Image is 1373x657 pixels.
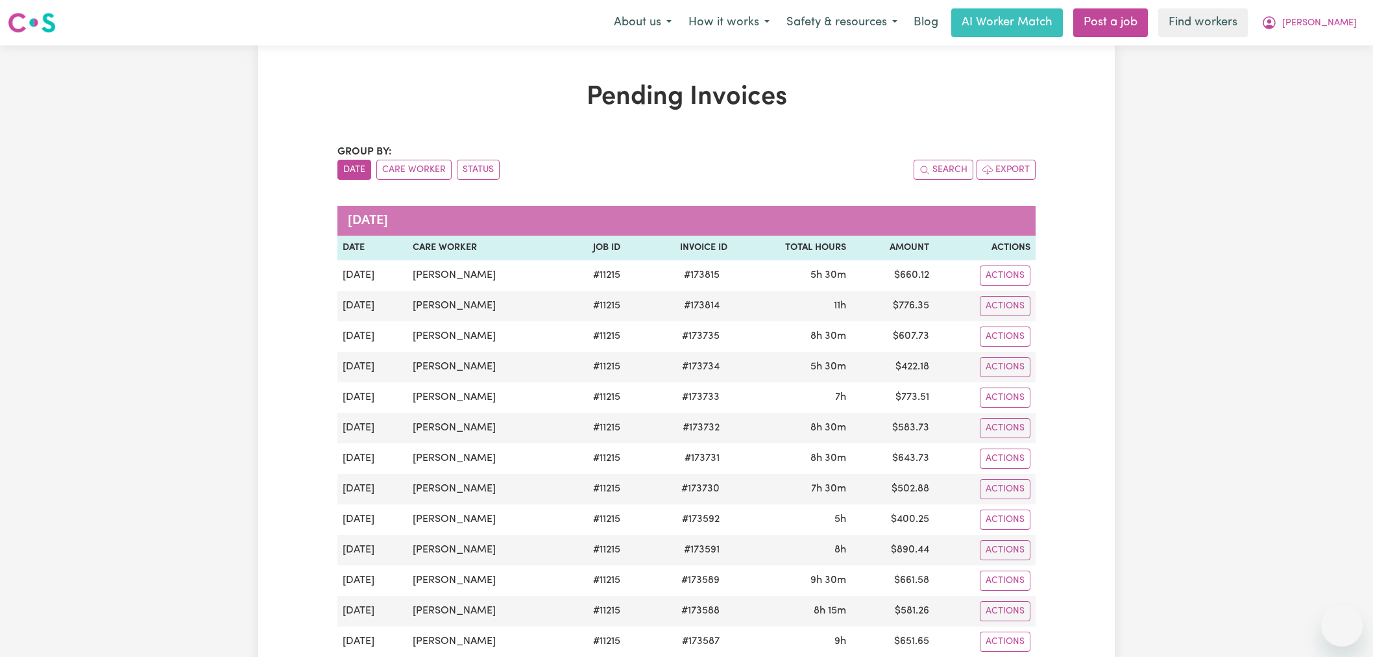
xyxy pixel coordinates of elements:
[457,160,500,180] button: sort invoices by paid status
[810,331,846,341] span: 8 hours 30 minutes
[337,596,407,626] td: [DATE]
[851,260,934,291] td: $ 660.12
[810,423,846,433] span: 8 hours 30 minutes
[851,413,934,443] td: $ 583.73
[563,413,626,443] td: # 11215
[851,236,934,260] th: Amount
[674,481,727,497] span: # 173730
[851,535,934,565] td: $ 890.44
[934,236,1036,260] th: Actions
[337,565,407,596] td: [DATE]
[407,236,563,260] th: Care Worker
[407,291,563,321] td: [PERSON_NAME]
[851,474,934,504] td: $ 502.88
[674,512,727,527] span: # 173592
[337,535,407,565] td: [DATE]
[407,413,563,443] td: [PERSON_NAME]
[626,236,733,260] th: Invoice ID
[337,160,371,180] button: sort invoices by date
[8,11,56,34] img: Careseekers logo
[834,301,846,311] span: 11 hours
[674,603,727,619] span: # 173588
[337,443,407,474] td: [DATE]
[977,160,1036,180] button: Export
[407,321,563,352] td: [PERSON_NAME]
[778,9,906,36] button: Safety & resources
[851,321,934,352] td: $ 607.73
[1073,8,1148,37] a: Post a job
[407,382,563,413] td: [PERSON_NAME]
[1253,9,1365,36] button: My Account
[407,260,563,291] td: [PERSON_NAME]
[980,571,1030,591] button: Actions
[980,449,1030,469] button: Actions
[563,565,626,596] td: # 11215
[563,504,626,535] td: # 11215
[834,636,846,647] span: 9 hours
[980,296,1030,316] button: Actions
[980,510,1030,530] button: Actions
[810,270,846,280] span: 5 hours 30 minutes
[834,545,846,555] span: 8 hours
[1321,605,1363,647] iframe: Button to launch messaging window
[407,535,563,565] td: [PERSON_NAME]
[337,291,407,321] td: [DATE]
[980,540,1030,560] button: Actions
[563,260,626,291] td: # 11215
[676,298,727,314] span: # 173814
[680,9,778,36] button: How it works
[407,352,563,382] td: [PERSON_NAME]
[407,504,563,535] td: [PERSON_NAME]
[851,504,934,535] td: $ 400.25
[337,474,407,504] td: [DATE]
[906,8,946,37] a: Blog
[337,382,407,413] td: [DATE]
[407,443,563,474] td: [PERSON_NAME]
[563,474,626,504] td: # 11215
[851,352,934,382] td: $ 422.18
[851,382,934,413] td: $ 773.51
[337,236,407,260] th: Date
[675,420,727,436] span: # 173732
[407,596,563,626] td: [PERSON_NAME]
[563,291,626,321] td: # 11215
[605,9,680,36] button: About us
[337,321,407,352] td: [DATE]
[980,357,1030,377] button: Actions
[810,362,846,372] span: 5 hours 30 minutes
[563,382,626,413] td: # 11215
[851,626,934,657] td: $ 651.65
[1158,8,1248,37] a: Find workers
[914,160,973,180] button: Search
[676,267,727,283] span: # 173815
[407,474,563,504] td: [PERSON_NAME]
[337,147,392,157] span: Group by:
[980,266,1030,286] button: Actions
[811,484,846,494] span: 7 hours 30 minutes
[980,418,1030,438] button: Actions
[810,453,846,464] span: 8 hours 30 minutes
[337,352,407,382] td: [DATE]
[337,626,407,657] td: [DATE]
[8,8,56,38] a: Careseekers logo
[674,359,727,375] span: # 173734
[851,291,934,321] td: $ 776.35
[407,565,563,596] td: [PERSON_NAME]
[337,413,407,443] td: [DATE]
[337,504,407,535] td: [DATE]
[980,632,1030,652] button: Actions
[851,596,934,626] td: $ 581.26
[980,327,1030,347] button: Actions
[563,626,626,657] td: # 11215
[674,390,727,405] span: # 173733
[835,392,846,403] span: 7 hours
[376,160,452,180] button: sort invoices by care worker
[563,236,626,260] th: Job ID
[677,451,727,466] span: # 173731
[674,573,727,588] span: # 173589
[980,479,1030,499] button: Actions
[674,634,727,649] span: # 173587
[563,352,626,382] td: # 11215
[337,206,1036,236] caption: [DATE]
[676,542,727,558] span: # 173591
